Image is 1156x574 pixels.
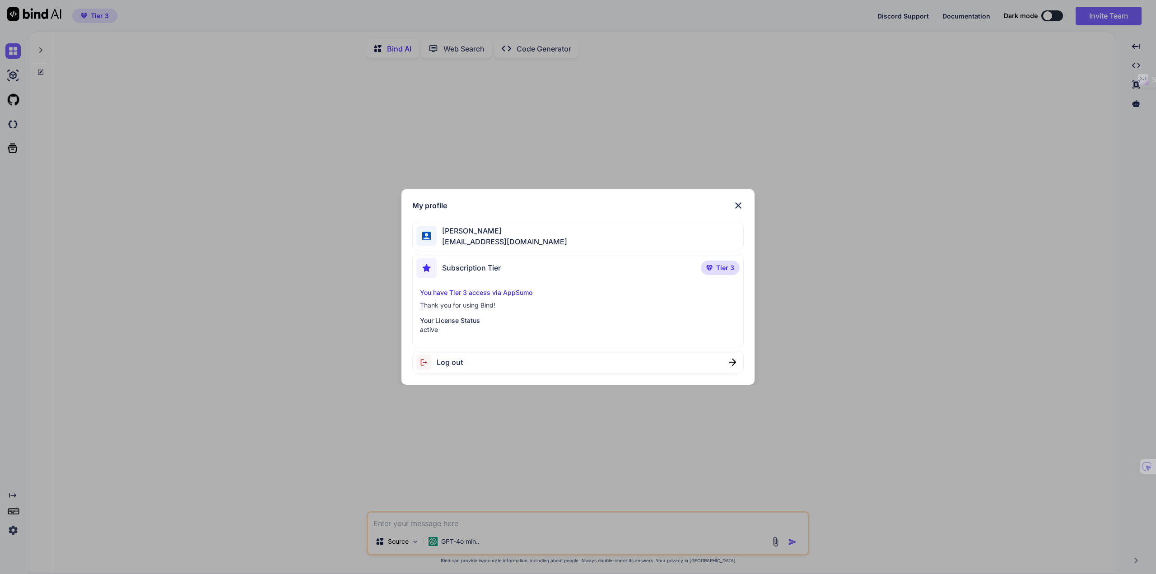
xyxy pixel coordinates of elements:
[420,301,736,310] p: Thank you for using Bind!
[416,355,437,370] img: logout
[442,262,501,273] span: Subscription Tier
[416,258,437,278] img: subscription
[422,232,431,240] img: profile
[729,359,736,366] img: close
[437,225,567,236] span: [PERSON_NAME]
[706,265,713,271] img: premium
[420,288,736,297] p: You have Tier 3 access via AppSumo
[437,357,463,368] span: Log out
[420,325,736,334] p: active
[716,263,734,272] span: Tier 3
[412,200,447,211] h1: My profile
[733,200,744,211] img: close
[420,316,736,325] p: Your License Status
[437,236,567,247] span: [EMAIL_ADDRESS][DOMAIN_NAME]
